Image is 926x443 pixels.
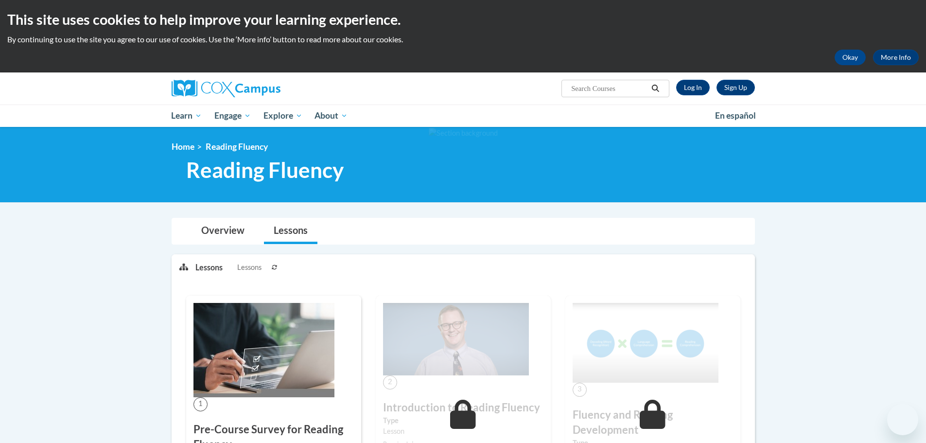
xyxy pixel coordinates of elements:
img: Course Image [193,303,334,397]
span: Reading Fluency [206,142,268,152]
a: About [308,105,354,127]
button: Okay [835,50,866,65]
a: Log In [676,80,710,95]
span: 1 [193,397,208,411]
img: Section background [429,128,498,139]
label: Type [383,415,543,426]
span: En español [715,110,756,121]
a: Lessons [264,218,317,244]
p: By continuing to use the site you agree to our use of cookies. Use the ‘More info’ button to read... [7,34,919,45]
span: About [314,110,348,122]
a: Cox Campus [172,80,356,97]
a: Explore [257,105,309,127]
span: 2 [383,375,397,390]
a: Overview [192,218,254,244]
span: Explore [263,110,302,122]
h3: Introduction to Reading Fluency [383,400,543,415]
a: Engage [208,105,257,127]
a: Register [716,80,755,95]
a: More Info [873,50,919,65]
span: Learn [171,110,202,122]
span: 3 [573,383,587,397]
div: Lesson [383,426,543,437]
div: Main menu [157,105,769,127]
img: Course Image [383,303,529,375]
span: Reading Fluency [186,157,344,183]
p: Lessons [195,262,223,273]
span: Engage [214,110,251,122]
a: Home [172,142,194,152]
a: Learn [165,105,209,127]
a: En español [709,106,762,126]
h3: Fluency and Reading Development [573,408,733,438]
span: Lessons [237,262,262,273]
img: Cox Campus [172,80,280,97]
iframe: Button to launch messaging window [887,404,918,435]
h2: This site uses cookies to help improve your learning experience. [7,10,919,29]
img: Course Image [573,303,718,383]
input: Search Courses [570,83,648,94]
button: Search [648,83,663,94]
